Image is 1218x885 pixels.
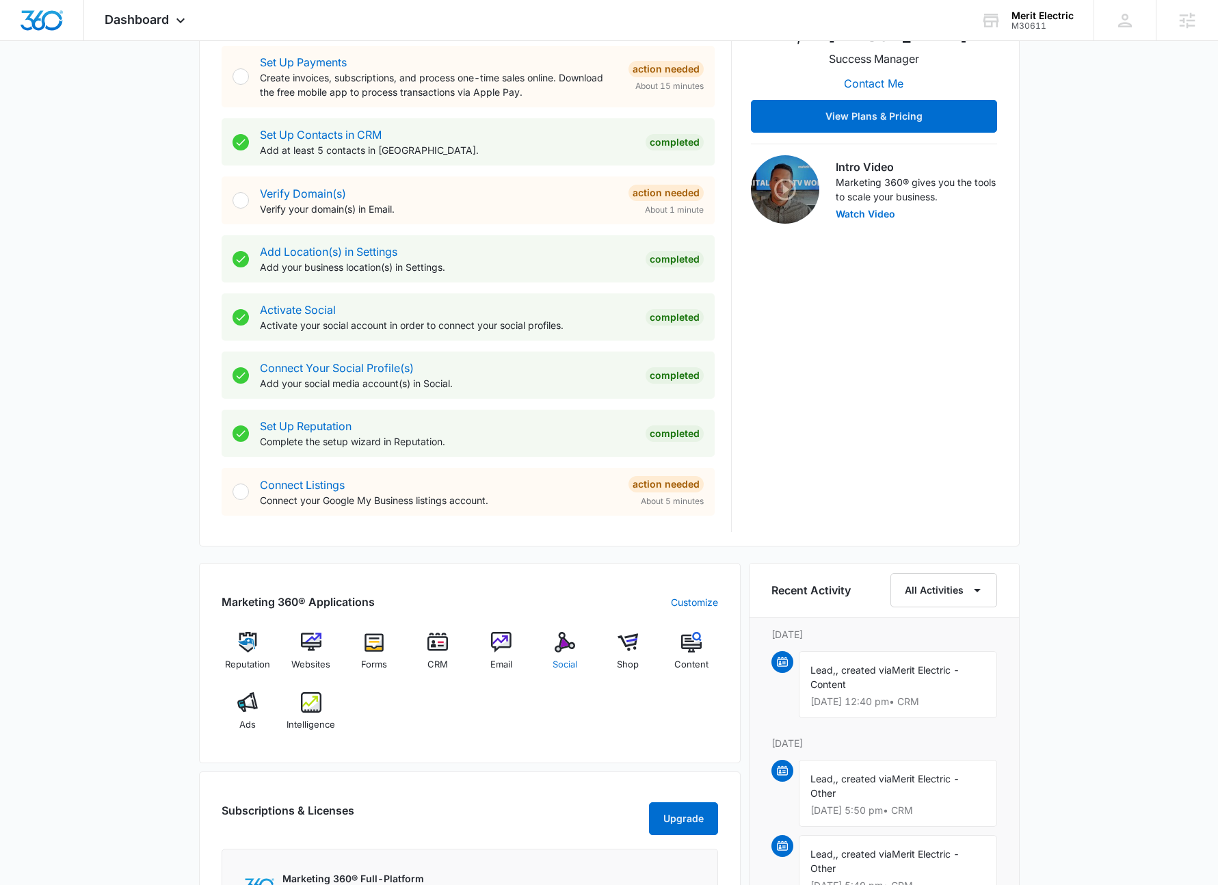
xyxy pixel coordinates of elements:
[361,658,387,672] span: Forms
[475,632,528,681] a: Email
[829,51,919,67] p: Success Manager
[260,478,345,492] a: Connect Listings
[646,425,704,442] div: Completed
[260,260,635,274] p: Add your business location(s) in Settings.
[751,155,819,224] img: Intro Video
[617,658,639,672] span: Shop
[830,67,917,100] button: Contact Me
[646,309,704,326] div: Completed
[810,697,985,706] p: [DATE] 12:40 pm • CRM
[646,134,704,150] div: Completed
[628,185,704,201] div: Action Needed
[771,582,851,598] h6: Recent Activity
[260,245,397,259] a: Add Location(s) in Settings
[645,204,704,216] span: About 1 minute
[538,632,591,681] a: Social
[836,664,892,676] span: , created via
[810,806,985,815] p: [DATE] 5:50 pm • CRM
[628,476,704,492] div: Action Needed
[641,495,704,507] span: About 5 minutes
[284,692,337,741] a: Intelligence
[222,594,375,610] h2: Marketing 360® Applications
[836,159,997,175] h3: Intro Video
[646,367,704,384] div: Completed
[291,658,330,672] span: Websites
[771,736,997,750] p: [DATE]
[260,303,336,317] a: Activate Social
[222,802,354,830] h2: Subscriptions & Licenses
[260,128,382,142] a: Set Up Contacts in CRM
[836,773,892,784] span: , created via
[260,143,635,157] p: Add at least 5 contacts in [GEOGRAPHIC_DATA].
[222,632,274,681] a: Reputation
[284,632,337,681] a: Websites
[260,419,352,433] a: Set Up Reputation
[1011,10,1074,21] div: account name
[810,773,836,784] span: Lead,
[260,187,346,200] a: Verify Domain(s)
[646,251,704,267] div: Completed
[751,100,997,133] button: View Plans & Pricing
[553,658,577,672] span: Social
[105,12,169,27] span: Dashboard
[222,692,274,741] a: Ads
[260,318,635,332] p: Activate your social account in order to connect your social profiles.
[628,61,704,77] div: Action Needed
[260,434,635,449] p: Complete the setup wizard in Reputation.
[1011,21,1074,31] div: account id
[635,80,704,92] span: About 15 minutes
[671,595,718,609] a: Customize
[260,493,618,507] p: Connect your Google My Business listings account.
[427,658,448,672] span: CRM
[890,573,997,607] button: All Activities
[674,658,709,672] span: Content
[260,376,635,391] p: Add your social media account(s) in Social.
[649,802,718,835] button: Upgrade
[836,175,997,204] p: Marketing 360® gives you the tools to scale your business.
[836,209,895,219] button: Watch Video
[348,632,401,681] a: Forms
[260,361,414,375] a: Connect Your Social Profile(s)
[665,632,718,681] a: Content
[225,658,270,672] span: Reputation
[412,632,464,681] a: CRM
[260,70,618,99] p: Create invoices, subscriptions, and process one-time sales online. Download the free mobile app t...
[771,627,997,642] p: [DATE]
[239,718,256,732] span: Ads
[810,664,836,676] span: Lead,
[490,658,512,672] span: Email
[810,848,836,860] span: Lead,
[260,202,618,216] p: Verify your domain(s) in Email.
[260,55,347,69] a: Set Up Payments
[287,718,335,732] span: Intelligence
[602,632,654,681] a: Shop
[836,848,892,860] span: , created via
